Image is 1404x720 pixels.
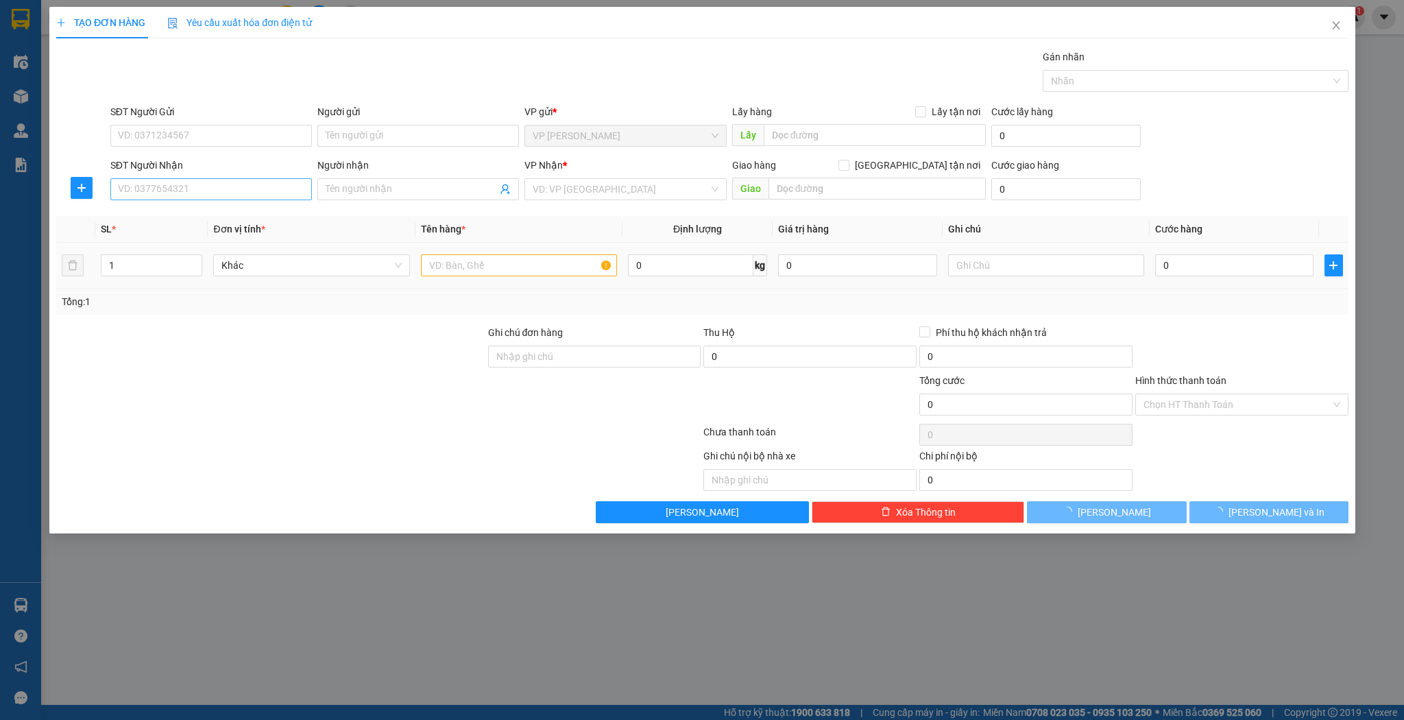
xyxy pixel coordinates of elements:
div: Tổng: 1 [62,294,542,309]
input: Ghi Chú [947,254,1143,276]
span: Giá trị hàng [778,224,829,235]
div: SĐT Người Nhận [110,158,311,173]
span: Xóa Thông tin [895,505,955,520]
button: [PERSON_NAME] [596,501,809,523]
div: Người gửi [317,104,519,119]
span: plus [56,18,66,27]
button: plus [71,177,93,199]
span: Giao hàng [731,160,775,171]
span: [PERSON_NAME] và In [1228,505,1324,520]
span: Cước hàng [1154,224,1202,235]
div: Chi phí nội bộ [919,448,1133,469]
span: loading [1063,507,1078,516]
span: Tổng cước [919,375,965,386]
span: user-add [500,184,511,195]
span: delete [880,507,890,518]
span: Khác [221,255,401,276]
input: Cước lấy hàng [991,125,1141,147]
input: Cước giao hàng [991,178,1141,200]
div: VP gửi [524,104,726,119]
span: kg [753,254,767,276]
input: Dọc đường [763,124,985,146]
div: Người nhận [317,158,519,173]
span: Lấy hàng [731,106,771,117]
span: Đơn vị tính [213,224,265,235]
div: Chưa thanh toán [702,424,918,448]
label: Ghi chú đơn hàng [487,327,563,338]
div: SĐT Người Gửi [110,104,311,119]
button: Close [1316,7,1355,45]
span: close [1330,20,1341,31]
span: [PERSON_NAME] [1078,505,1151,520]
span: [PERSON_NAME] [666,505,739,520]
span: Phí thu hộ khách nhận trả [930,325,1052,340]
span: Lấy [731,124,763,146]
div: Ghi chú nội bộ nhà xe [703,448,917,469]
input: VD: Bàn, Ghế [420,254,616,276]
span: plus [1325,260,1342,271]
input: 0 [778,254,936,276]
span: Tên hàng [420,224,465,235]
span: Thu Hộ [703,327,735,338]
span: loading [1213,507,1228,516]
button: [PERSON_NAME] [1027,501,1186,523]
span: Lấy tận nơi [925,104,985,119]
span: VP Ngọc Hồi [533,125,718,146]
label: Hình thức thanh toán [1135,375,1226,386]
label: Cước giao hàng [991,160,1058,171]
input: Ghi chú đơn hàng [487,346,701,368]
th: Ghi chú [942,216,1149,243]
button: [PERSON_NAME] và In [1189,501,1348,523]
span: plus [71,182,92,193]
img: icon [167,18,178,29]
span: SL [100,224,111,235]
button: deleteXóa Thông tin [811,501,1024,523]
span: Giao [731,178,768,200]
span: TẠO ĐƠN HÀNG [56,17,145,28]
input: Dọc đường [768,178,985,200]
span: [GEOGRAPHIC_DATA] tận nơi [849,158,985,173]
button: plus [1324,254,1343,276]
label: Cước lấy hàng [991,106,1052,117]
span: VP Nhận [524,160,563,171]
input: Nhập ghi chú [703,469,917,491]
button: delete [62,254,84,276]
label: Gán nhãn [1043,51,1085,62]
span: Định lượng [673,224,722,235]
span: Yêu cầu xuất hóa đơn điện tử [167,17,312,28]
